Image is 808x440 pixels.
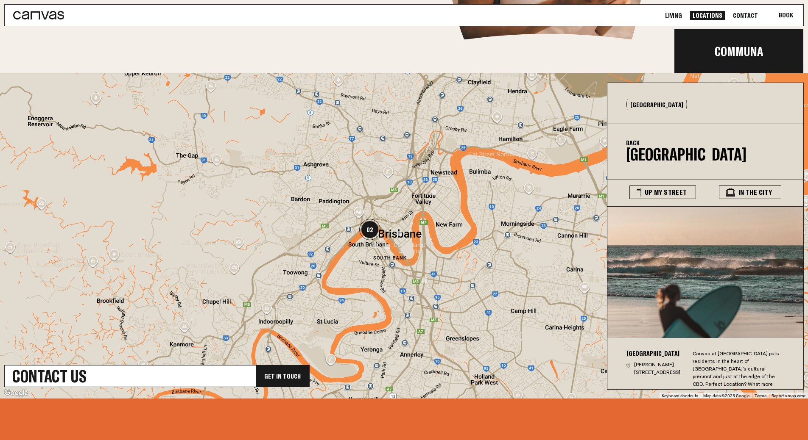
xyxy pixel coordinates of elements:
p: [PERSON_NAME][STREET_ADDRESS] [634,361,684,376]
a: Report a map error [772,393,805,398]
span: Map data ©2025 Google [703,393,749,398]
div: Canvas at [GEOGRAPHIC_DATA] puts residents in the heart of [GEOGRAPHIC_DATA]’s cultural precinct ... [693,350,785,396]
button: Back [626,139,640,146]
button: In The City [719,185,781,199]
button: BookCommuna [769,5,803,26]
button: Up My Street [629,185,696,199]
a: Terms (opens in new tab) [755,393,766,398]
img: 185c477452cff58b1f023885e11cda7acde032e2-1800x1200.jpg [607,207,804,338]
div: 02 [359,219,380,240]
a: Locations [690,11,725,20]
a: Living [663,11,685,20]
a: Contact [730,11,760,20]
h3: [GEOGRAPHIC_DATA] [626,350,684,357]
a: Contact UsGet In Touch [4,365,310,387]
button: [GEOGRAPHIC_DATA] [626,99,687,110]
div: Get In Touch [256,365,309,387]
a: Communa [674,37,803,66]
a: Open this area in Google Maps (opens a new window) [2,387,30,398]
button: Keyboard shortcuts [662,393,698,399]
img: Google [2,387,30,398]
